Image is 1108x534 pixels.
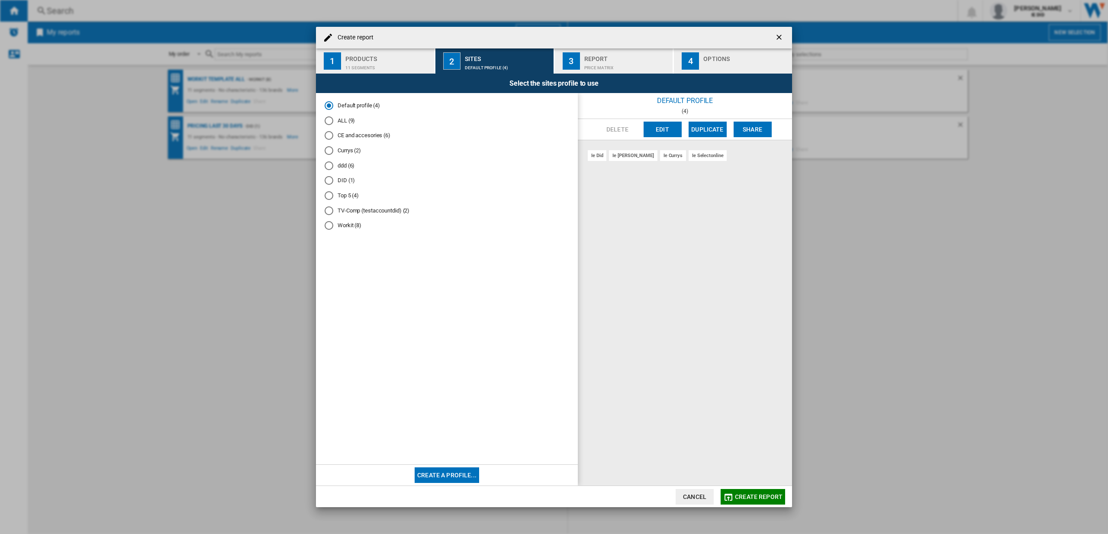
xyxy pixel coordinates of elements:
button: 3 Report Price Matrix [555,48,674,74]
h4: Create report [333,33,374,42]
div: ie selectonline [689,150,727,161]
md-radio-button: Currys (2) [325,147,569,155]
button: 1 Products 11 segments [316,48,435,74]
md-radio-button: ddd (6) [325,161,569,170]
md-radio-button: Top 5 (4) [325,192,569,200]
div: 1 [324,52,341,70]
span: Create report [735,493,783,500]
button: 4 Options [674,48,792,74]
div: Default profile [578,93,792,108]
div: ie currys [660,150,686,161]
md-radio-button: DID (1) [325,177,569,185]
div: 4 [682,52,699,70]
div: (4) [578,108,792,114]
button: Edit [644,122,682,137]
div: ie did [588,150,606,161]
ng-md-icon: getI18NText('BUTTONS.CLOSE_DIALOG') [775,33,785,43]
div: Products [345,52,431,61]
button: Cancel [676,489,714,505]
button: 2 Sites Default profile (4) [435,48,554,74]
div: Select the sites profile to use [316,74,792,93]
div: Report [584,52,670,61]
div: Price Matrix [584,61,670,70]
button: Duplicate [689,122,727,137]
div: 2 [443,52,461,70]
md-radio-button: TV-Comp (testaccountdid) (2) [325,206,569,215]
button: Create a profile... [415,467,479,483]
button: Create report [721,489,785,505]
button: Share [734,122,772,137]
div: ie [PERSON_NAME] [609,150,657,161]
md-radio-button: CE and accesories (6) [325,132,569,140]
md-radio-button: Workit (8) [325,222,569,230]
div: Options [703,52,789,61]
button: getI18NText('BUTTONS.CLOSE_DIALOG') [771,29,789,46]
div: 3 [563,52,580,70]
div: 11 segments [345,61,431,70]
button: Delete [599,122,637,137]
md-radio-button: ALL (9) [325,116,569,125]
div: Sites [465,52,550,61]
md-radio-button: Default profile (4) [325,102,569,110]
div: Default profile (4) [465,61,550,70]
